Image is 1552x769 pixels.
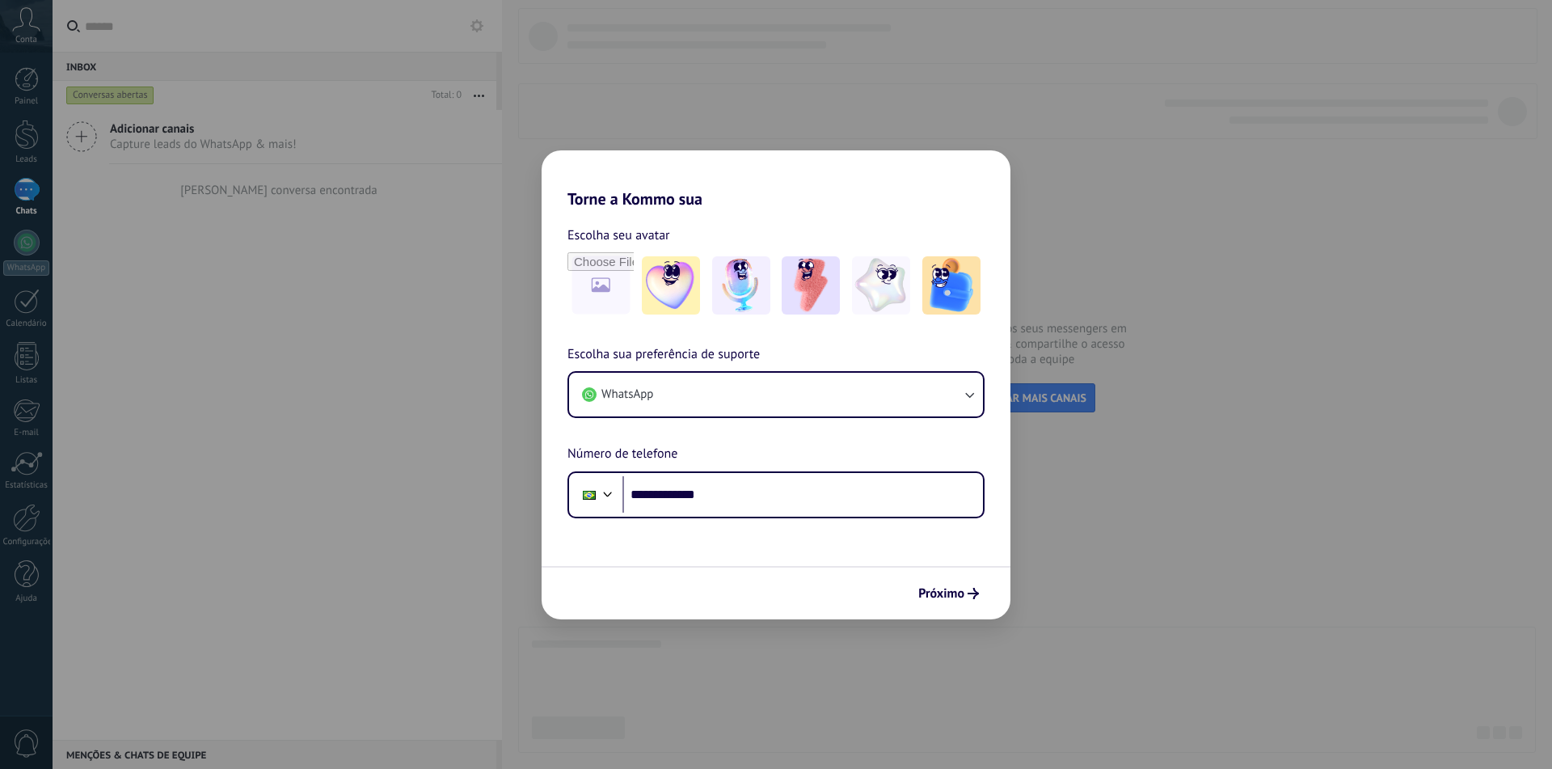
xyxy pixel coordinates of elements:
span: WhatsApp [601,387,653,403]
img: -2.jpeg [712,256,770,315]
img: -3.jpeg [782,256,840,315]
h2: Torne a Kommo sua [542,150,1010,209]
button: Próximo [911,580,986,607]
span: Escolha seu avatar [567,225,670,246]
span: Número de telefone [567,444,677,465]
img: -4.jpeg [852,256,910,315]
span: Escolha sua preferência de suporte [567,344,760,365]
img: -5.jpeg [922,256,981,315]
div: Brazil: + 55 [574,478,605,512]
button: WhatsApp [569,373,983,416]
img: -1.jpeg [642,256,700,315]
span: Próximo [918,588,964,599]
